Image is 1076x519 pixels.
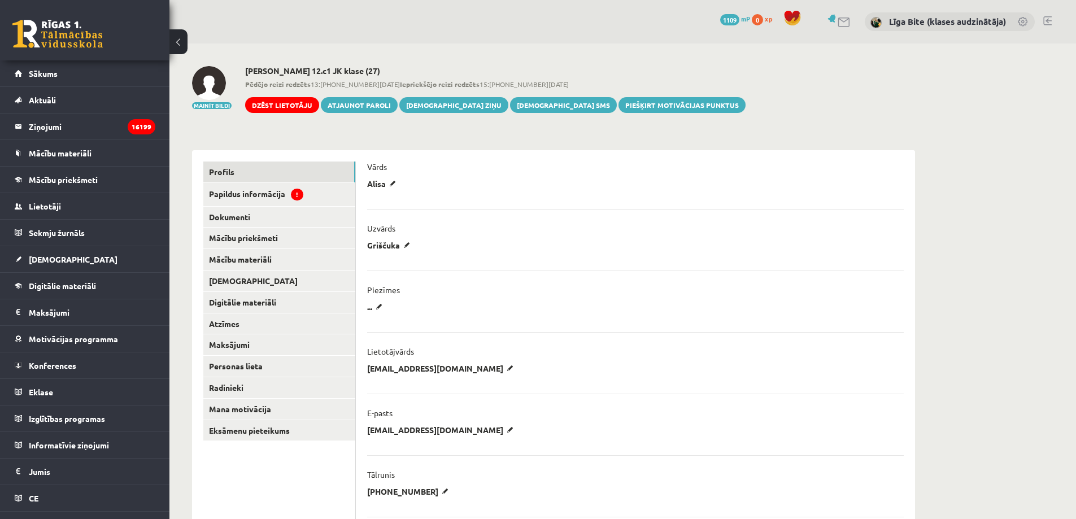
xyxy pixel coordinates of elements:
span: Motivācijas programma [29,334,118,344]
span: Mācību materiāli [29,148,92,158]
p: [EMAIL_ADDRESS][DOMAIN_NAME] [367,425,517,435]
span: Aktuāli [29,95,56,105]
p: Lietotājvārds [367,346,414,356]
p: Uzvārds [367,223,395,233]
a: 0 xp [752,14,778,23]
a: Informatīvie ziņojumi [15,432,155,458]
a: Mācību priekšmeti [203,228,355,248]
span: Jumis [29,466,50,477]
button: Mainīt bildi [192,102,232,109]
span: Digitālie materiāli [29,281,96,291]
p: ... [367,302,386,312]
a: Atzīmes [203,313,355,334]
p: E-pasts [367,408,393,418]
b: Iepriekšējo reizi redzēts [400,80,480,89]
span: 1109 [720,14,739,25]
h2: [PERSON_NAME] 12.c1 JK klase (27) [245,66,746,76]
a: Maksājumi [203,334,355,355]
a: Dzēst lietotāju [245,97,319,113]
a: Konferences [15,352,155,378]
a: Mana motivācija [203,399,355,420]
a: Eklase [15,379,155,405]
a: Mācību materiāli [15,140,155,166]
p: Vārds [367,162,387,172]
b: Pēdējo reizi redzēts [245,80,311,89]
img: Alisa Griščuka [192,66,226,100]
a: Mācību materiāli [203,249,355,270]
span: mP [741,14,750,23]
a: Personas lieta [203,356,355,377]
a: Sekmju žurnāls [15,220,155,246]
a: CE [15,485,155,511]
legend: Maksājumi [29,299,155,325]
legend: Ziņojumi [29,114,155,139]
p: Griščuka [367,240,414,250]
a: Aktuāli [15,87,155,113]
p: [PHONE_NUMBER] [367,486,452,496]
a: Atjaunot paroli [321,97,398,113]
span: Sākums [29,68,58,78]
span: 13:[PHONE_NUMBER][DATE] 15:[PHONE_NUMBER][DATE] [245,79,746,89]
a: Eksāmenu pieteikums [203,420,355,441]
p: [EMAIL_ADDRESS][DOMAIN_NAME] [367,363,517,373]
span: Eklase [29,387,53,397]
a: Profils [203,162,355,182]
a: Radinieki [203,377,355,398]
span: Mācību priekšmeti [29,175,98,185]
span: Izglītības programas [29,413,105,424]
p: Piezīmes [367,285,400,295]
a: [DEMOGRAPHIC_DATA] [203,271,355,291]
span: CE [29,493,38,503]
i: 16199 [128,119,155,134]
a: Mācību priekšmeti [15,167,155,193]
a: Motivācijas programma [15,326,155,352]
a: Maksājumi [15,299,155,325]
span: Lietotāji [29,201,61,211]
a: Dokumenti [203,207,355,228]
a: 1109 mP [720,14,750,23]
a: Digitālie materiāli [203,292,355,313]
p: Tālrunis [367,469,395,479]
a: Jumis [15,459,155,485]
span: Sekmju žurnāls [29,228,85,238]
span: [DEMOGRAPHIC_DATA] [29,254,117,264]
a: [DEMOGRAPHIC_DATA] ziņu [399,97,508,113]
span: Konferences [29,360,76,370]
a: Papildus informācija! [203,183,355,206]
a: Līga Bite (klases audzinātāja) [889,16,1006,27]
a: [DEMOGRAPHIC_DATA] [15,246,155,272]
span: 0 [752,14,763,25]
a: Sākums [15,60,155,86]
a: Lietotāji [15,193,155,219]
span: ! [291,189,303,200]
p: Alisa [367,178,400,189]
a: Rīgas 1. Tālmācības vidusskola [12,20,103,48]
img: Līga Bite (klases audzinātāja) [870,17,882,28]
a: Digitālie materiāli [15,273,155,299]
a: Izglītības programas [15,405,155,431]
a: Piešķirt motivācijas punktus [618,97,746,113]
span: xp [765,14,772,23]
span: Informatīvie ziņojumi [29,440,109,450]
a: [DEMOGRAPHIC_DATA] SMS [510,97,617,113]
a: Ziņojumi16199 [15,114,155,139]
